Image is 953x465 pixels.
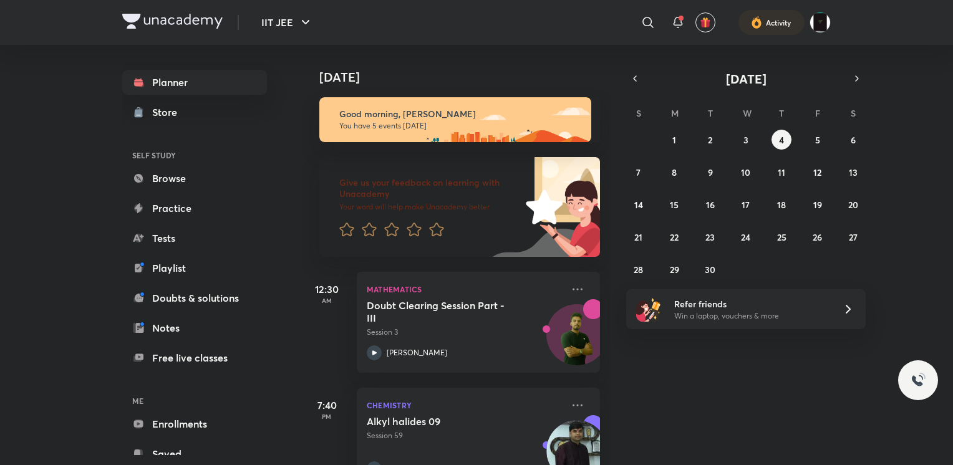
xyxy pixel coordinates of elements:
[339,177,521,199] h6: Give us your feedback on learning with Unacademy
[636,297,661,322] img: referral
[813,199,822,211] abbr: September 19, 2025
[339,202,521,212] p: Your word will help make Unacademy better
[367,430,563,441] p: Session 59
[367,415,522,428] h5: Alkyl halides 09
[736,194,756,214] button: September 17, 2025
[674,310,828,322] p: Win a laptop, vouchers & more
[708,166,713,178] abbr: September 9, 2025
[851,107,856,119] abbr: Saturday
[810,12,831,33] img: Anurag Agarwal
[777,231,786,243] abbr: September 25, 2025
[815,107,820,119] abbr: Friday
[772,130,791,150] button: September 4, 2025
[547,311,607,371] img: Avatar
[813,166,821,178] abbr: September 12, 2025
[122,14,223,32] a: Company Logo
[670,264,679,276] abbr: September 29, 2025
[700,162,720,182] button: September 9, 2025
[743,134,748,146] abbr: September 3, 2025
[736,227,756,247] button: September 24, 2025
[122,345,267,370] a: Free live classes
[122,196,267,221] a: Practice
[629,194,649,214] button: September 14, 2025
[708,107,713,119] abbr: Tuesday
[122,315,267,340] a: Notes
[843,130,863,150] button: September 6, 2025
[122,285,267,310] a: Doubts & solutions
[671,107,679,119] abbr: Monday
[122,226,267,251] a: Tests
[705,264,715,276] abbr: September 30, 2025
[122,100,267,125] a: Store
[664,194,684,214] button: September 15, 2025
[636,166,641,178] abbr: September 7, 2025
[700,130,720,150] button: September 2, 2025
[302,413,352,420] p: PM
[736,162,756,182] button: September 10, 2025
[664,130,684,150] button: September 1, 2025
[808,227,828,247] button: September 26, 2025
[777,199,786,211] abbr: September 18, 2025
[808,162,828,182] button: September 12, 2025
[122,70,267,95] a: Planner
[367,299,522,324] h5: Doubt Clearing Session Part - III
[302,297,352,304] p: AM
[674,297,828,310] h6: Refer friends
[634,199,643,211] abbr: September 14, 2025
[742,199,750,211] abbr: September 17, 2025
[122,166,267,191] a: Browse
[813,231,822,243] abbr: September 26, 2025
[122,145,267,166] h6: SELF STUDY
[808,194,828,214] button: September 19, 2025
[636,107,641,119] abbr: Sunday
[736,130,756,150] button: September 3, 2025
[708,134,712,146] abbr: September 2, 2025
[319,70,612,85] h4: [DATE]
[700,194,720,214] button: September 16, 2025
[319,97,591,142] img: morning
[367,398,563,413] p: Chemistry
[644,70,848,87] button: [DATE]
[367,327,563,338] p: Session 3
[843,227,863,247] button: September 27, 2025
[302,282,352,297] h5: 12:30
[849,231,858,243] abbr: September 27, 2025
[122,14,223,29] img: Company Logo
[670,199,679,211] abbr: September 15, 2025
[778,166,785,178] abbr: September 11, 2025
[634,231,642,243] abbr: September 21, 2025
[339,121,580,131] p: You have 5 events [DATE]
[779,107,784,119] abbr: Thursday
[672,166,677,178] abbr: September 8, 2025
[700,227,720,247] button: September 23, 2025
[254,10,321,35] button: IIT JEE
[367,282,563,297] p: Mathematics
[849,166,858,178] abbr: September 13, 2025
[706,199,715,211] abbr: September 16, 2025
[751,15,762,30] img: activity
[911,373,926,388] img: ttu
[664,162,684,182] button: September 8, 2025
[634,264,643,276] abbr: September 28, 2025
[851,134,856,146] abbr: September 6, 2025
[664,259,684,279] button: September 29, 2025
[387,347,447,358] p: [PERSON_NAME]
[772,194,791,214] button: September 18, 2025
[664,227,684,247] button: September 22, 2025
[152,105,185,120] div: Store
[848,199,858,211] abbr: September 20, 2025
[629,259,649,279] button: September 28, 2025
[741,166,750,178] abbr: September 10, 2025
[843,194,863,214] button: September 20, 2025
[302,398,352,413] h5: 7:40
[629,227,649,247] button: September 21, 2025
[743,107,752,119] abbr: Wednesday
[122,390,267,411] h6: ME
[700,259,720,279] button: September 30, 2025
[741,231,750,243] abbr: September 24, 2025
[772,227,791,247] button: September 25, 2025
[670,231,679,243] abbr: September 22, 2025
[629,162,649,182] button: September 7, 2025
[672,134,676,146] abbr: September 1, 2025
[483,157,600,257] img: feedback_image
